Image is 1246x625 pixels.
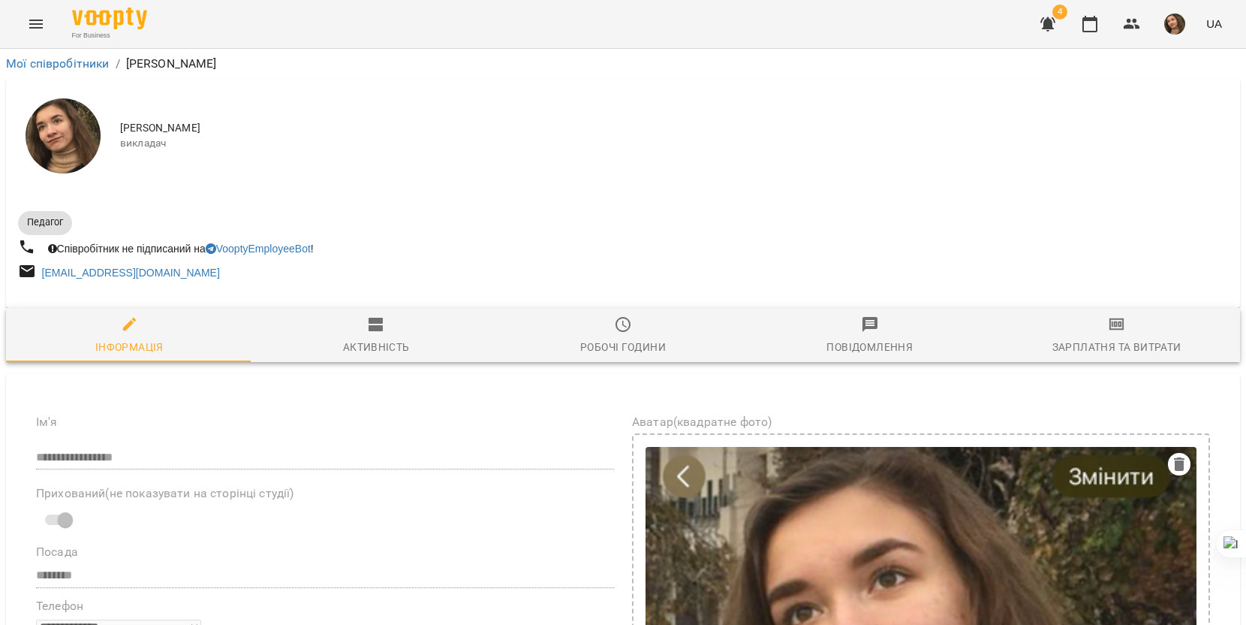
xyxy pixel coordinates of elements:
span: Педагог [18,216,72,229]
img: Voopty Logo [72,8,147,29]
div: Робочі години [580,338,666,356]
a: VooptyEmployeeBot [206,243,311,255]
span: UA [1206,16,1222,32]
label: Телефон [36,600,614,612]
a: [EMAIL_ADDRESS][DOMAIN_NAME] [42,267,220,279]
div: Зарплатня та Витрати [1052,338,1181,356]
img: Анастасія Іванова [26,98,101,174]
nav: breadcrumb [6,55,1240,73]
div: Інформація [95,338,164,356]
div: Співробітник не підписаний на ! [45,238,317,259]
label: Ім'я [36,416,614,428]
span: 4 [1052,5,1067,20]
img: e02786069a979debee2ecc2f3beb162c.jpeg [1164,14,1185,35]
label: Аватар(квадратне фото) [632,416,1210,428]
div: Повідомлення [826,338,913,356]
p: [PERSON_NAME] [126,55,217,73]
a: Мої співробітники [6,56,110,71]
li: / [116,55,120,73]
button: Menu [18,6,54,42]
span: викладач [120,136,1228,151]
button: UA [1200,10,1228,38]
span: For Business [72,31,147,41]
div: Активність [343,338,410,356]
label: Прихований(не показувати на сторінці студії) [36,488,614,500]
label: Посада [36,546,614,558]
span: [PERSON_NAME] [120,121,1228,136]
